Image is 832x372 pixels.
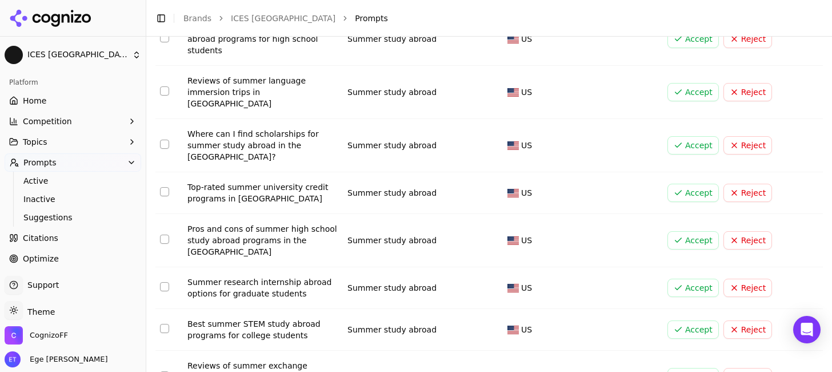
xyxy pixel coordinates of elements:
button: Reject [723,184,772,202]
nav: breadcrumb [183,13,800,24]
span: Citations [23,232,58,244]
a: ICES [GEOGRAPHIC_DATA] [231,13,335,24]
button: Accept [667,30,719,48]
span: US [521,187,532,199]
div: Summer research internship abroad options for graduate students [187,276,338,299]
button: Reject [723,279,772,297]
div: Where can I find scholarships for summer study abroad in the [GEOGRAPHIC_DATA]? [187,128,338,163]
span: US [521,140,532,151]
a: Suggestions [19,209,127,225]
span: US [521,86,532,98]
div: Top-rated summer university credit programs in [GEOGRAPHIC_DATA] [187,181,338,204]
button: Select row 18 [160,282,169,291]
button: Competition [5,112,141,130]
img: Ege Talay Ozguler [5,351,21,367]
img: US flag [507,141,519,150]
div: Summer study abroad [347,33,498,45]
button: Open organization switcher [5,326,68,345]
a: Brands [183,14,211,23]
button: Reject [723,320,772,339]
button: Select row 13 [160,33,169,42]
div: Open Intercom Messenger [793,316,821,343]
div: Platform [5,73,141,92]
span: ICES [GEOGRAPHIC_DATA] [27,50,127,60]
button: Reject [723,30,772,48]
div: Summer study abroad [347,140,498,151]
button: Open user button [5,351,108,367]
a: Inactive [19,191,127,207]
span: CognizoFF [30,330,68,341]
a: Active [19,173,127,189]
span: Home [23,95,46,106]
img: US flag [507,88,519,97]
span: US [521,282,532,294]
span: Suggestions [23,212,123,223]
span: Prompts [355,13,388,24]
div: Reviews of summer language immersion trips in [GEOGRAPHIC_DATA] [187,75,338,109]
div: Summer study abroad [347,282,498,294]
button: Select row 15 [160,140,169,149]
img: US flag [507,35,519,43]
img: ICES Turkey [5,46,23,64]
button: Accept [667,279,719,297]
button: Accept [667,184,719,202]
span: US [521,324,532,335]
span: Competition [23,116,72,127]
div: Best affordable summer study abroad programs for high school students [187,22,338,56]
button: Accept [667,231,719,250]
button: Reject [723,136,772,155]
div: Summer study abroad [347,235,498,246]
span: US [521,33,532,45]
button: ReportsBETA [5,270,141,288]
span: Support [23,279,59,291]
span: Prompts [23,157,57,168]
button: Select row 17 [160,235,169,244]
a: Home [5,92,141,110]
button: Topics [5,133,141,151]
div: Best summer STEM study abroad programs for college students [187,318,338,341]
div: Summer study abroad [347,86,498,98]
span: Ege [PERSON_NAME] [25,354,108,365]
span: Optimize [23,253,59,264]
img: US flag [507,326,519,334]
span: Active [23,175,123,187]
img: US flag [507,189,519,197]
img: CognizoFF [5,326,23,345]
div: Pros and cons of summer high school study abroad programs in the [GEOGRAPHIC_DATA] [187,223,338,258]
button: Accept [667,136,719,155]
button: Select row 19 [160,324,169,333]
button: Prompts [5,153,141,172]
button: Accept [667,83,719,101]
div: Summer study abroad [347,187,498,199]
button: Select row 16 [160,187,169,196]
button: Reject [723,231,772,250]
span: Topics [23,136,47,148]
img: US flag [507,236,519,245]
a: Optimize [5,250,141,268]
button: Accept [667,320,719,339]
span: Theme [23,307,55,316]
img: US flag [507,284,519,292]
button: Select row 14 [160,86,169,96]
span: Inactive [23,193,123,205]
a: Citations [5,229,141,247]
button: Reject [723,83,772,101]
span: US [521,235,532,246]
div: Summer study abroad [347,324,498,335]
